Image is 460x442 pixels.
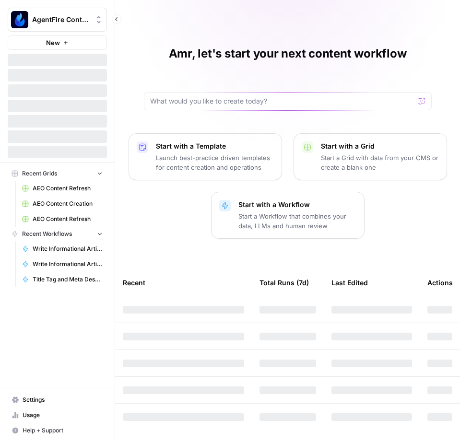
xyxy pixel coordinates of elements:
[8,35,107,50] button: New
[22,169,57,178] span: Recent Grids
[23,411,103,419] span: Usage
[22,230,72,238] span: Recent Workflows
[123,269,244,296] div: Recent
[331,269,368,296] div: Last Edited
[23,395,103,404] span: Settings
[238,200,356,209] p: Start with a Workflow
[129,133,282,180] button: Start with a TemplateLaunch best-practice driven templates for content creation and operations
[11,11,28,28] img: AgentFire Content Logo
[294,133,447,180] button: Start with a GridStart a Grid with data from your CMS or create a blank one
[18,196,107,211] a: AEO Content Creation
[238,211,356,231] p: Start a Workflow that combines your data, LLMs and human review
[18,211,107,227] a: AEO Content Refresh
[33,260,103,268] span: Write Informational Article Outline
[321,153,439,172] p: Start a Grid with data from your CMS or create a blank one
[156,141,274,151] p: Start with a Template
[259,269,309,296] div: Total Runs (7d)
[150,96,414,106] input: What would you like to create today?
[32,15,90,24] span: AgentFire Content
[8,227,107,241] button: Recent Workflows
[33,199,103,208] span: AEO Content Creation
[8,8,107,32] button: Workspace: AgentFire Content
[169,46,407,61] h1: Amr, let's start your next content workflow
[33,275,103,284] span: Title Tag and Meta Description
[321,141,439,151] p: Start with a Grid
[18,272,107,287] a: Title Tag and Meta Description
[33,184,103,193] span: AEO Content Refresh
[23,426,103,435] span: Help + Support
[33,215,103,223] span: AEO Content Refresh
[8,166,107,181] button: Recent Grids
[18,181,107,196] a: AEO Content Refresh
[46,38,60,47] span: New
[18,241,107,256] a: Write Informational Article Body
[156,153,274,172] p: Launch best-practice driven templates for content creation and operations
[427,269,453,296] div: Actions
[211,192,365,239] button: Start with a WorkflowStart a Workflow that combines your data, LLMs and human review
[18,256,107,272] a: Write Informational Article Outline
[8,407,107,423] a: Usage
[33,244,103,253] span: Write Informational Article Body
[8,392,107,407] a: Settings
[8,423,107,438] button: Help + Support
